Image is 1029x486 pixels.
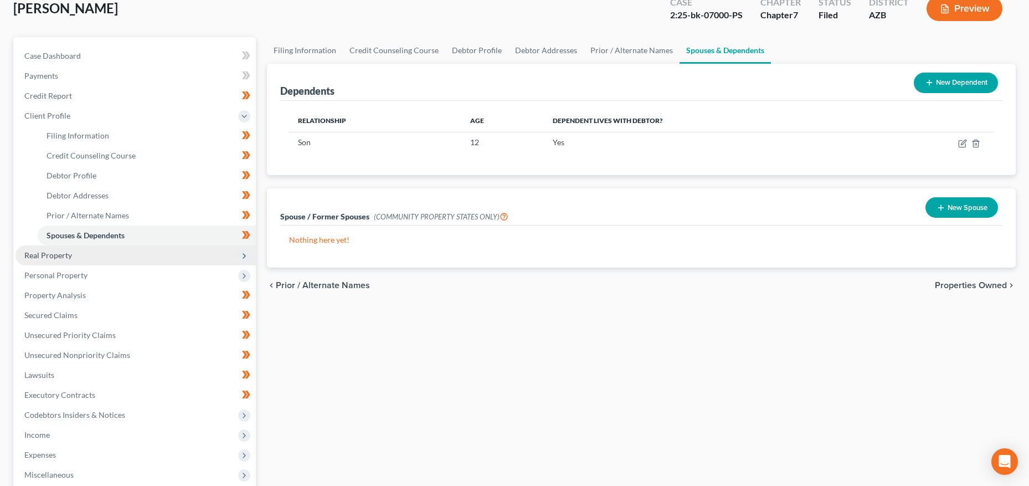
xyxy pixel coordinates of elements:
span: Property Analysis [24,290,86,300]
a: Debtor Profile [445,37,508,64]
div: 2:25-bk-07000-PS [670,9,743,22]
a: Lawsuits [16,365,256,385]
span: 7 [793,9,798,20]
th: Age [461,110,544,132]
a: Debtor Addresses [38,186,256,206]
span: Credit Report [24,91,72,100]
span: Personal Property [24,270,88,280]
th: Relationship [289,110,462,132]
td: Son [289,132,462,153]
i: chevron_left [267,281,276,290]
span: Prior / Alternate Names [276,281,370,290]
a: Filing Information [38,126,256,146]
span: Miscellaneous [24,470,74,479]
a: Debtor Profile [38,166,256,186]
span: Secured Claims [24,310,78,320]
a: Spouses & Dependents [680,37,771,64]
span: Prior / Alternate Names [47,211,129,220]
div: AZB [869,9,909,22]
span: Unsecured Nonpriority Claims [24,350,130,360]
div: Filed [819,9,851,22]
a: Spouses & Dependents [38,226,256,245]
span: Spouses & Dependents [47,231,125,240]
a: Prior / Alternate Names [584,37,680,64]
span: Lawsuits [24,370,54,380]
span: Case Dashboard [24,51,81,60]
button: New Dependent [914,73,998,93]
a: Credit Counseling Course [38,146,256,166]
a: Credit Counseling Course [343,37,445,64]
a: Debtor Addresses [508,37,584,64]
a: Payments [16,66,256,86]
a: Secured Claims [16,305,256,325]
a: Case Dashboard [16,46,256,66]
span: Income [24,430,50,439]
a: Property Analysis [16,285,256,305]
a: Credit Report [16,86,256,106]
th: Dependent lives with debtor? [544,110,877,132]
button: New Spouse [925,197,998,218]
i: chevron_right [1007,281,1016,290]
span: Properties Owned [935,281,1007,290]
a: Unsecured Priority Claims [16,325,256,345]
a: Prior / Alternate Names [38,206,256,226]
span: Filing Information [47,131,109,140]
a: Unsecured Nonpriority Claims [16,345,256,365]
div: Chapter [760,9,801,22]
span: Client Profile [24,111,70,120]
a: Executory Contracts [16,385,256,405]
button: Properties Owned chevron_right [935,281,1016,290]
span: Debtor Profile [47,171,96,180]
span: (COMMUNITY PROPERTY STATES ONLY) [374,212,508,221]
button: chevron_left Prior / Alternate Names [267,281,370,290]
span: Credit Counseling Course [47,151,136,160]
span: Debtor Addresses [47,191,109,200]
span: Payments [24,71,58,80]
span: Codebtors Insiders & Notices [24,410,125,420]
p: Nothing here yet! [289,234,994,245]
span: Real Property [24,250,72,260]
div: Open Intercom Messenger [991,448,1018,475]
span: Expenses [24,450,56,459]
span: Unsecured Priority Claims [24,330,116,340]
div: Dependents [280,84,335,98]
a: Filing Information [267,37,343,64]
td: 12 [461,132,544,153]
span: Executory Contracts [24,390,95,400]
span: Spouse / Former Spouses [280,212,369,221]
td: Yes [544,132,877,153]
